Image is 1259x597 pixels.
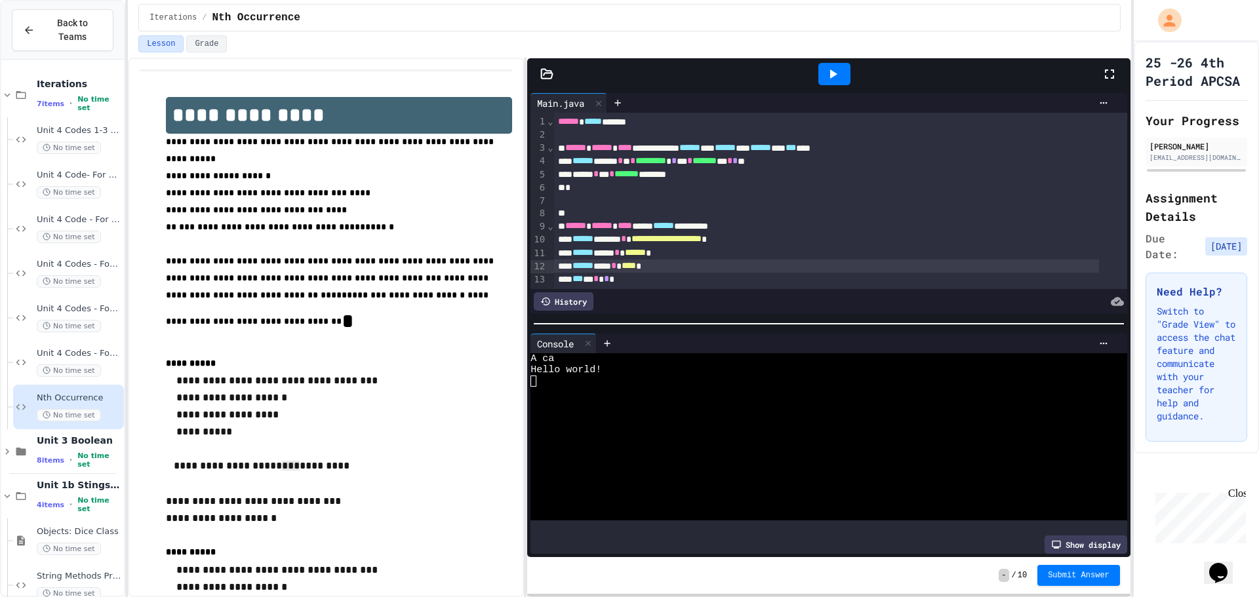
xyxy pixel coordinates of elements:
[12,9,113,51] button: Back to Teams
[37,186,101,199] span: No time set
[212,10,300,26] span: Nth Occurrence
[1012,570,1016,581] span: /
[1048,570,1109,581] span: Submit Answer
[530,96,591,110] div: Main.java
[1018,570,1027,581] span: 10
[37,125,121,136] span: Unit 4 Codes 1-3 (WHILE LOOPS ONLY)
[37,170,121,181] span: Unit 4 Code- For Loops 1
[138,35,184,52] button: Lesson
[530,364,601,376] span: Hello world!
[1037,565,1120,586] button: Submit Answer
[150,12,197,23] span: Iterations
[530,93,607,113] div: Main.java
[530,287,547,300] div: 14
[37,526,121,537] span: Objects: Dice Class
[530,337,580,351] div: Console
[530,220,547,233] div: 9
[530,260,547,273] div: 12
[530,182,547,195] div: 6
[547,116,553,126] span: Fold line
[202,12,207,23] span: /
[1146,53,1247,90] h1: 25 -26 4th Period APCSA
[1144,5,1185,35] div: My Account
[1045,535,1127,554] div: Show display
[1150,488,1246,543] iframe: chat widget
[530,168,547,182] div: 5
[37,142,101,154] span: No time set
[37,100,64,108] span: 7 items
[1146,189,1247,225] h2: Assignment Details
[37,364,101,377] span: No time set
[70,98,72,109] span: •
[530,233,547,246] div: 10
[77,452,121,469] span: No time set
[5,5,90,83] div: Chat with us now!Close
[37,78,121,90] span: Iterations
[1204,545,1246,584] iframe: chat widget
[1149,153,1243,163] div: [EMAIL_ADDRESS][DOMAIN_NAME]
[37,214,121,225] span: Unit 4 Code - For Loops 2
[530,195,547,208] div: 7
[1205,237,1247,256] span: [DATE]
[530,155,547,168] div: 4
[37,259,121,270] span: Unit 4 Codes - For Loops 3
[37,571,121,582] span: String Methods Practice 1
[1149,140,1243,152] div: [PERSON_NAME]
[43,16,102,44] span: Back to Teams
[530,115,547,128] div: 1
[530,334,597,353] div: Console
[37,543,101,555] span: No time set
[70,499,72,510] span: •
[530,273,547,286] div: 13
[1146,231,1200,262] span: Due Date:
[530,353,554,364] span: A ca
[1157,284,1236,299] h3: Need Help?
[37,434,121,446] span: Unit 3 Boolean
[70,455,72,465] span: •
[547,221,553,231] span: Fold line
[37,409,101,421] span: No time set
[37,231,101,243] span: No time set
[534,292,593,311] div: History
[547,142,553,153] span: Fold line
[37,479,121,491] span: Unit 1b Stings and Objects
[37,303,121,315] span: Unit 4 Codes - For Loops 4
[37,320,101,332] span: No time set
[37,501,64,509] span: 4 items
[186,35,227,52] button: Grade
[1157,305,1236,423] p: Switch to "Grade View" to access the chat feature and communicate with your teacher for help and ...
[530,128,547,142] div: 2
[37,348,121,359] span: Unit 4 Codes - For Loops 5
[530,142,547,155] div: 3
[37,275,101,288] span: No time set
[37,456,64,465] span: 8 items
[530,247,547,260] div: 11
[530,207,547,220] div: 8
[77,496,121,513] span: No time set
[1146,111,1247,130] h2: Your Progress
[37,393,121,404] span: Nth Occurrence
[999,569,1009,582] span: -
[77,95,121,112] span: No time set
